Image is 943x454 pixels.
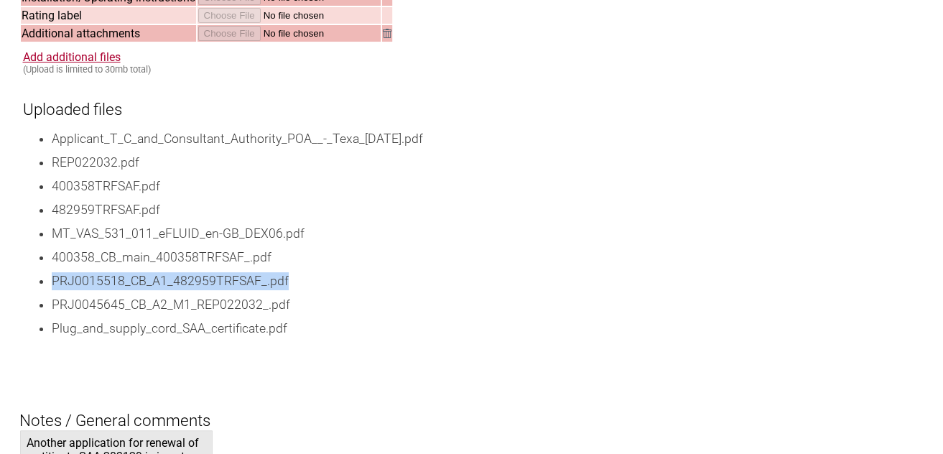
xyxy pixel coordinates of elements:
[52,225,924,243] li: MT_VAS_531_011_eFLUID_en-GB_DEX06.pdf
[19,387,924,430] h3: Notes / General comments
[52,201,924,219] li: 482959TRFSAF.pdf
[52,320,924,338] li: Plug_and_supply_cord_SAA_certificate.pdf
[21,25,196,42] td: Additional attachments
[23,85,924,119] h3: Uploaded files
[52,154,924,172] li: REP022032.pdf
[52,130,924,148] li: Applicant_T_C_and_Consultant_Authority_POA__-_Texa_[DATE].pdf
[52,296,924,314] li: PRJ0045645_CB_A2_M1_REP022032_.pdf
[52,272,924,290] li: PRJ0015518_CB_A1_482959TRFSAF_.pdf
[23,64,151,75] small: (Upload is limited to 30mb total)
[23,50,121,64] a: Add additional files
[52,249,924,267] li: 400358_CB_main_400358TRFSAF_.pdf
[21,7,196,24] td: Rating label
[52,177,924,195] li: 400358TRFSAF.pdf
[383,29,391,38] img: Remove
